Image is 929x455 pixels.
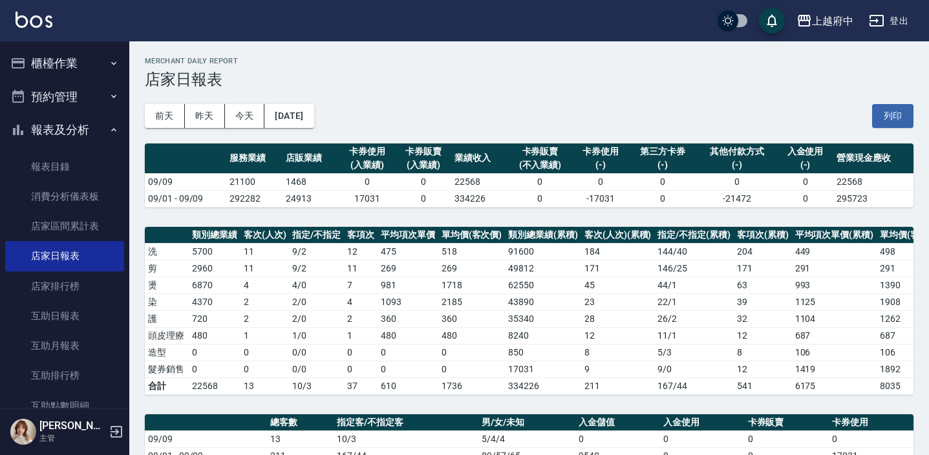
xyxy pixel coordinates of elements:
[240,344,290,361] td: 0
[5,113,124,147] button: 報表及分析
[654,243,734,260] td: 144 / 40
[145,57,913,65] h2: Merchant Daily Report
[226,173,283,190] td: 21100
[10,419,36,445] img: Person
[226,143,283,174] th: 服務業績
[145,143,913,207] table: a dense table
[226,190,283,207] td: 292282
[654,260,734,277] td: 146 / 25
[344,361,378,377] td: 0
[697,190,777,207] td: -21472
[700,158,774,172] div: (-)
[189,277,240,293] td: 6870
[438,260,506,277] td: 269
[240,243,290,260] td: 11
[792,344,877,361] td: 106
[145,377,189,394] td: 合計
[289,344,344,361] td: 0 / 0
[507,190,572,207] td: 0
[438,310,506,327] td: 360
[39,432,105,444] p: 主管
[581,260,655,277] td: 171
[145,310,189,327] td: 護
[505,344,581,361] td: 850
[378,293,438,310] td: 1093
[478,414,575,431] th: 男/女/未知
[344,344,378,361] td: 0
[581,277,655,293] td: 45
[581,361,655,377] td: 9
[378,227,438,244] th: 平均項次單價
[145,327,189,344] td: 頭皮理療
[267,414,334,431] th: 總客數
[654,327,734,344] td: 11 / 1
[438,327,506,344] td: 480
[378,344,438,361] td: 0
[575,430,660,447] td: 0
[792,377,877,394] td: 6175
[864,9,913,33] button: 登出
[833,173,913,190] td: 22568
[145,430,267,447] td: 09/09
[5,241,124,271] a: 店家日報表
[289,243,344,260] td: 9 / 2
[438,277,506,293] td: 1718
[185,104,225,128] button: 昨天
[734,361,792,377] td: 12
[581,310,655,327] td: 28
[734,310,792,327] td: 32
[511,145,569,158] div: 卡券販賣
[505,361,581,377] td: 17031
[792,327,877,344] td: 687
[5,301,124,331] a: 互助日報表
[39,419,105,432] h5: [PERSON_NAME]
[16,12,52,28] img: Logo
[378,310,438,327] td: 360
[145,277,189,293] td: 燙
[145,344,189,361] td: 造型
[792,260,877,277] td: 291
[334,414,478,431] th: 指定客/不指定客
[507,173,572,190] td: 0
[344,310,378,327] td: 2
[334,430,478,447] td: 10/3
[791,8,859,34] button: 上越府中
[378,327,438,344] td: 480
[289,260,344,277] td: 9 / 2
[339,190,395,207] td: 17031
[5,211,124,241] a: 店家區間累計表
[378,277,438,293] td: 981
[398,145,448,158] div: 卡券販賣
[734,377,792,394] td: 541
[378,243,438,260] td: 475
[629,190,698,207] td: 0
[654,293,734,310] td: 22 / 1
[792,310,877,327] td: 1104
[344,377,378,394] td: 37
[792,361,877,377] td: 1419
[451,190,507,207] td: 334226
[5,152,124,182] a: 報表目錄
[5,47,124,80] button: 櫃檯作業
[581,243,655,260] td: 184
[145,104,185,128] button: 前天
[654,227,734,244] th: 指定/不指定(累積)
[283,143,339,174] th: 店販業績
[734,260,792,277] td: 171
[264,104,314,128] button: [DATE]
[289,361,344,377] td: 0 / 0
[505,227,581,244] th: 類別總業績(累積)
[734,243,792,260] td: 204
[189,377,240,394] td: 22568
[398,158,448,172] div: (入業績)
[829,430,913,447] td: 0
[812,13,853,29] div: 上越府中
[189,327,240,344] td: 480
[438,361,506,377] td: 0
[5,331,124,361] a: 互助月報表
[344,277,378,293] td: 7
[344,243,378,260] td: 12
[759,8,785,34] button: save
[378,260,438,277] td: 269
[654,377,734,394] td: 167/44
